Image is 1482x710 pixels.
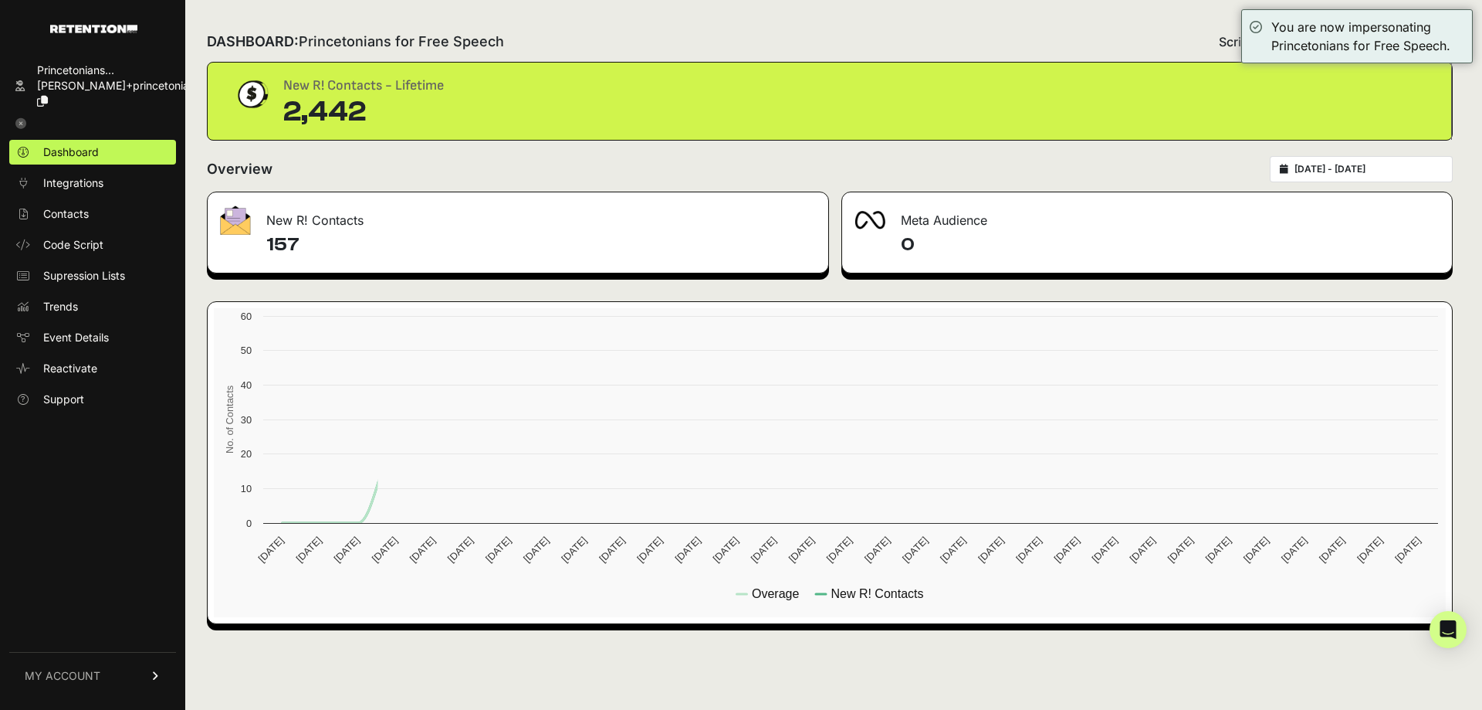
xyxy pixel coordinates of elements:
[9,325,176,350] a: Event Details
[842,192,1452,239] div: Meta Audience
[241,483,252,494] text: 10
[1203,535,1233,565] text: [DATE]
[9,58,176,114] a: Princetonians... [PERSON_NAME]+princetonian...
[445,535,475,565] text: [DATE]
[672,535,702,565] text: [DATE]
[283,97,444,127] div: 2,442
[43,299,78,314] span: Trends
[9,652,176,699] a: MY ACCOUNT
[1051,535,1081,565] text: [DATE]
[1279,535,1309,565] text: [DATE]
[241,448,252,460] text: 20
[1355,535,1385,565] text: [DATE]
[9,171,176,195] a: Integrations
[976,535,1006,565] text: [DATE]
[241,414,252,426] text: 30
[1430,611,1467,648] div: Open Intercom Messenger
[1271,18,1464,55] div: You are now impersonating Princetonians for Free Speech.
[266,233,816,257] h4: 157
[787,535,817,565] text: [DATE]
[370,535,400,565] text: [DATE]
[332,535,362,565] text: [DATE]
[25,668,100,684] span: MY ACCOUNT
[43,268,125,284] span: Supression Lists
[283,75,444,97] div: New R! Contacts - Lifetime
[43,330,109,345] span: Event Details
[938,535,968,565] text: [DATE]
[293,535,323,565] text: [DATE]
[749,535,779,565] text: [DATE]
[50,25,137,33] img: Retention.com
[43,175,103,191] span: Integrations
[208,192,828,239] div: New R! Contacts
[43,237,103,253] span: Code Script
[9,140,176,165] a: Dashboard
[241,379,252,391] text: 40
[521,535,551,565] text: [DATE]
[241,345,252,356] text: 50
[224,386,235,454] text: No. of Contacts
[824,535,854,565] text: [DATE]
[831,587,923,600] text: New R! Contacts
[43,144,99,160] span: Dashboard
[37,79,205,92] span: [PERSON_NAME]+princetonian...
[255,535,286,565] text: [DATE]
[207,31,504,53] h2: DASHBOARD:
[1166,535,1196,565] text: [DATE]
[9,202,176,226] a: Contacts
[862,535,892,565] text: [DATE]
[597,535,627,565] text: [DATE]
[900,535,930,565] text: [DATE]
[1013,535,1044,565] text: [DATE]
[9,356,176,381] a: Reactivate
[901,233,1440,257] h4: 0
[752,587,799,600] text: Overage
[9,233,176,257] a: Code Script
[37,63,205,78] div: Princetonians...
[207,158,272,180] h2: Overview
[634,535,665,565] text: [DATE]
[43,361,97,376] span: Reactivate
[9,263,176,288] a: Supression Lists
[711,535,741,565] text: [DATE]
[559,535,589,565] text: [DATE]
[1090,535,1120,565] text: [DATE]
[220,206,251,235] img: fa-envelope-19ae18322b30453b285274b1b8af3d052b27d846a4fbe8435d1a52b978f639a2.png
[9,294,176,319] a: Trends
[299,33,504,49] span: Princetonians for Free Speech
[1392,535,1423,565] text: [DATE]
[1128,535,1158,565] text: [DATE]
[241,311,252,322] text: 60
[43,392,84,407] span: Support
[1241,535,1271,565] text: [DATE]
[854,211,885,229] img: fa-meta-2f981b61bb99beabf952f7030308934f19ce035c18b003e963880cc3fabeebb7.png
[408,535,438,565] text: [DATE]
[232,75,271,114] img: dollar-coin-05c43ed7efb7bc0c12610022525b4bbbb207c7efeef5aecc26f025e68dcafac9.png
[1219,32,1292,51] span: Script status
[483,535,513,565] text: [DATE]
[43,206,89,222] span: Contacts
[1317,535,1347,565] text: [DATE]
[9,387,176,412] a: Support
[246,518,252,529] text: 0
